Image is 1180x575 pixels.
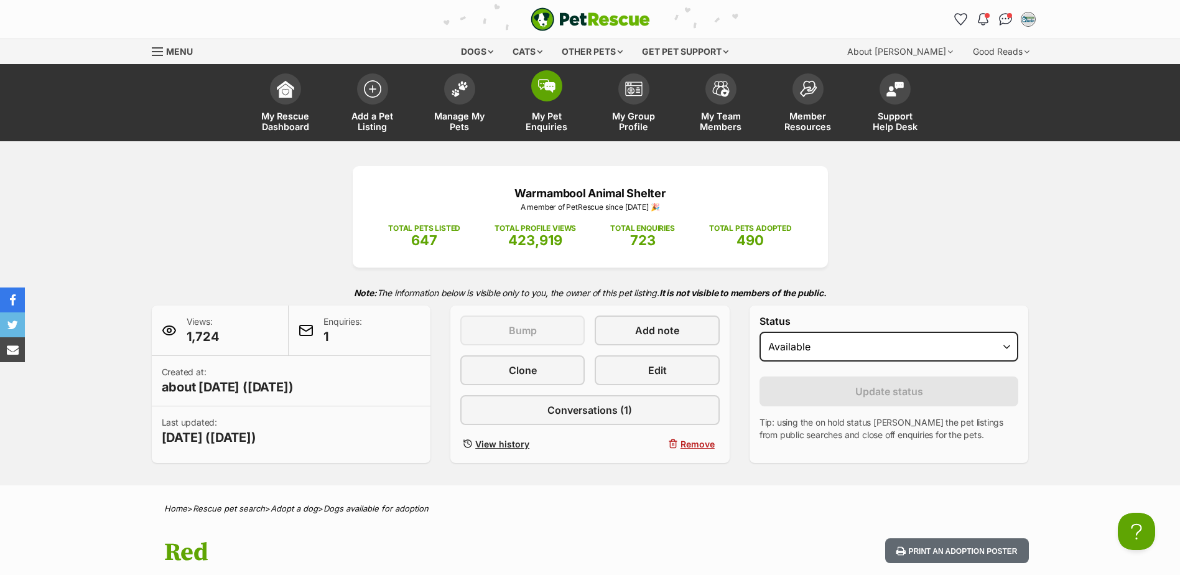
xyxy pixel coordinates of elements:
div: Cats [504,39,551,64]
p: Warrnambool Animal Shelter [371,185,809,202]
a: My Team Members [677,67,764,141]
span: 647 [411,232,437,248]
p: Views: [187,316,220,345]
a: Menu [152,39,202,62]
a: Adopt a dog [271,503,318,513]
p: TOTAL PETS LISTED [388,223,460,234]
img: help-desk-icon-fdf02630f3aa405de69fd3d07c3f3aa587a6932b1a1747fa1d2bba05be0121f9.svg [886,82,904,96]
span: [DATE] ([DATE]) [162,429,256,446]
a: View history [460,435,585,453]
p: Created at: [162,366,294,396]
div: Get pet support [633,39,737,64]
label: Status [760,316,1019,327]
button: Remove [595,435,719,453]
span: 1,724 [187,328,220,345]
button: Bump [460,316,585,345]
a: My Pet Enquiries [503,67,590,141]
img: member-resources-icon-8e73f808a243e03378d46382f2149f9095a855e16c252ad45f914b54edf8863c.svg [799,80,817,97]
img: https://img.kwcdn.com/product/fancy/97b7842c-7acc-46c4-a40b-6da3aa682e2d.jpg?imageMogr2/strip/siz... [95,79,187,156]
span: My Pet Enquiries [519,111,575,132]
img: add-pet-listing-icon-0afa8454b4691262ce3f59096e99ab1cd57d4a30225e0717b998d2c9b9846f56.svg [364,80,381,98]
p: Last updated: [162,416,256,446]
img: manage-my-pets-icon-02211641906a0b7f246fdf0571729dbe1e7629f14944591b6c1af311fb30b64b.svg [451,81,468,97]
span: My Team Members [693,111,749,132]
button: Update status [760,376,1019,406]
span: 490 [736,232,764,248]
iframe: Help Scout Beacon - Open [1118,513,1155,550]
span: Edit [648,363,667,378]
span: Conversations (1) [547,403,632,418]
img: notifications-46538b983faf8c2785f20acdc204bb7945ddae34d4c08c2a6579f10ce5e182be.svg [978,13,988,26]
a: Add note [595,316,719,345]
span: View history [475,437,529,451]
a: Home [164,503,187,513]
span: My Group Profile [606,111,662,132]
span: 423,919 [508,232,562,248]
span: Bump [509,323,537,338]
strong: Note: [354,287,377,298]
a: Rescue pet search [193,503,265,513]
div: Good Reads [964,39,1038,64]
img: Matisse profile pic [1022,13,1034,26]
p: TOTAL PROFILE VIEWS [495,223,576,234]
h1: Red [164,538,690,567]
a: My Group Profile [590,67,677,141]
span: 723 [630,232,656,248]
a: My Rescue Dashboard [242,67,329,141]
button: Notifications [973,9,993,29]
a: Dogs available for adoption [323,503,429,513]
ul: Account quick links [951,9,1038,29]
p: TOTAL ENQUIRIES [610,223,674,234]
div: Dogs [452,39,502,64]
span: Add note [635,323,679,338]
span: about [DATE] ([DATE]) [162,378,294,396]
p: TOTAL PETS ADOPTED [709,223,792,234]
span: Manage My Pets [432,111,488,132]
span: Remove [681,437,715,451]
a: Support Help Desk [852,67,939,141]
p: Enquiries: [323,316,361,345]
a: Favourites [951,9,971,29]
a: Edit [595,355,719,385]
span: Support Help Desk [867,111,923,132]
a: Manage My Pets [416,67,503,141]
span: Add a Pet Listing [345,111,401,132]
button: My account [1018,9,1038,29]
span: Update status [855,384,923,399]
span: Member Resources [780,111,836,132]
span: Clone [509,363,537,378]
a: Conversations [996,9,1016,29]
a: Member Resources [764,67,852,141]
span: My Rescue Dashboard [258,111,314,132]
a: Conversations (1) [460,395,720,425]
span: 1 [323,328,361,345]
div: > > > [133,504,1048,513]
button: Print an adoption poster [885,538,1028,564]
div: Other pets [553,39,631,64]
img: team-members-icon-5396bd8760b3fe7c0b43da4ab00e1e3bb1a5d9ba89233759b79545d2d3fc5d0d.svg [712,81,730,97]
a: Clone [460,355,585,385]
img: chat-41dd97257d64d25036548639549fe6c8038ab92f7586957e7f3b1b290dea8141.svg [999,13,1012,26]
a: Add a Pet Listing [329,67,416,141]
div: About [PERSON_NAME] [839,39,962,64]
span: Menu [166,46,193,57]
p: Tip: using the on hold status [PERSON_NAME] the pet listings from public searches and close off e... [760,416,1019,441]
img: logo-e224e6f780fb5917bec1dbf3a21bbac754714ae5b6737aabdf751b685950b380.svg [531,7,650,31]
p: The information below is visible only to you, the owner of this pet listing. [152,280,1029,306]
img: group-profile-icon-3fa3cf56718a62981997c0bc7e787c4b2cf8bcc04b72c1350f741eb67cf2f40e.svg [625,82,643,96]
a: PetRescue [531,7,650,31]
img: dashboard-icon-eb2f2d2d3e046f16d808141f083e7271f6b2e854fb5c12c21221c1fb7104beca.svg [277,80,294,98]
img: pet-enquiries-icon-7e3ad2cf08bfb03b45e93fb7055b45f3efa6380592205ae92323e6603595dc1f.svg [538,79,555,93]
p: A member of PetRescue since [DATE] 🎉 [371,202,809,213]
strong: It is not visible to members of the public. [659,287,827,298]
